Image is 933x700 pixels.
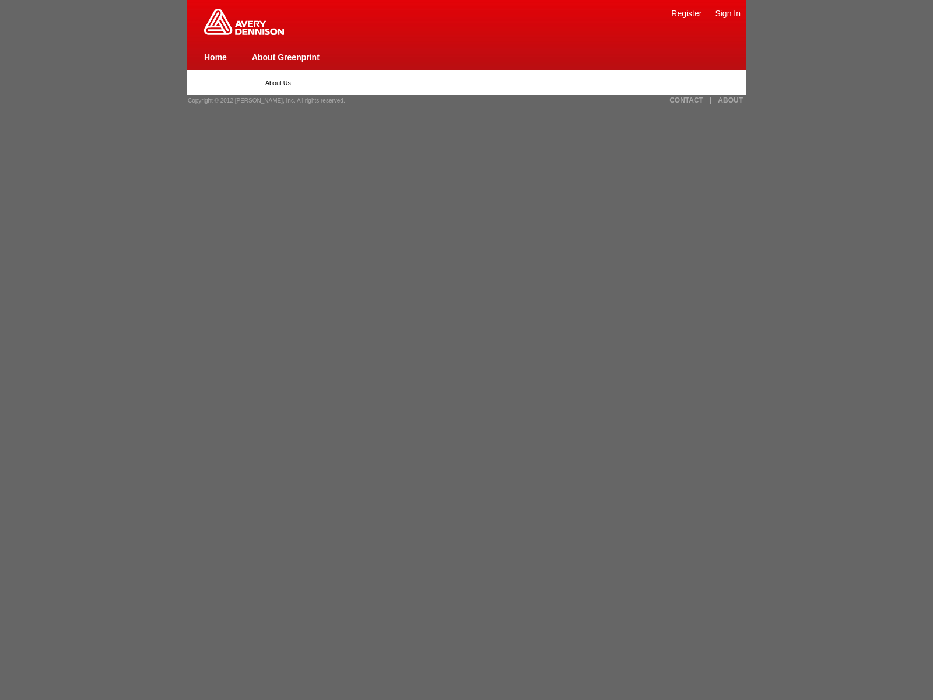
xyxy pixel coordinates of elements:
a: | [710,96,711,104]
a: About Greenprint [252,52,320,62]
a: Greenprint [204,29,284,36]
a: Sign In [715,9,741,18]
img: Home [204,9,284,35]
a: ABOUT [718,96,743,104]
a: Home [204,52,227,62]
a: Register [671,9,701,18]
p: About Us [265,79,668,86]
span: Copyright © 2012 [PERSON_NAME], Inc. All rights reserved. [188,97,345,104]
a: CONTACT [669,96,703,104]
